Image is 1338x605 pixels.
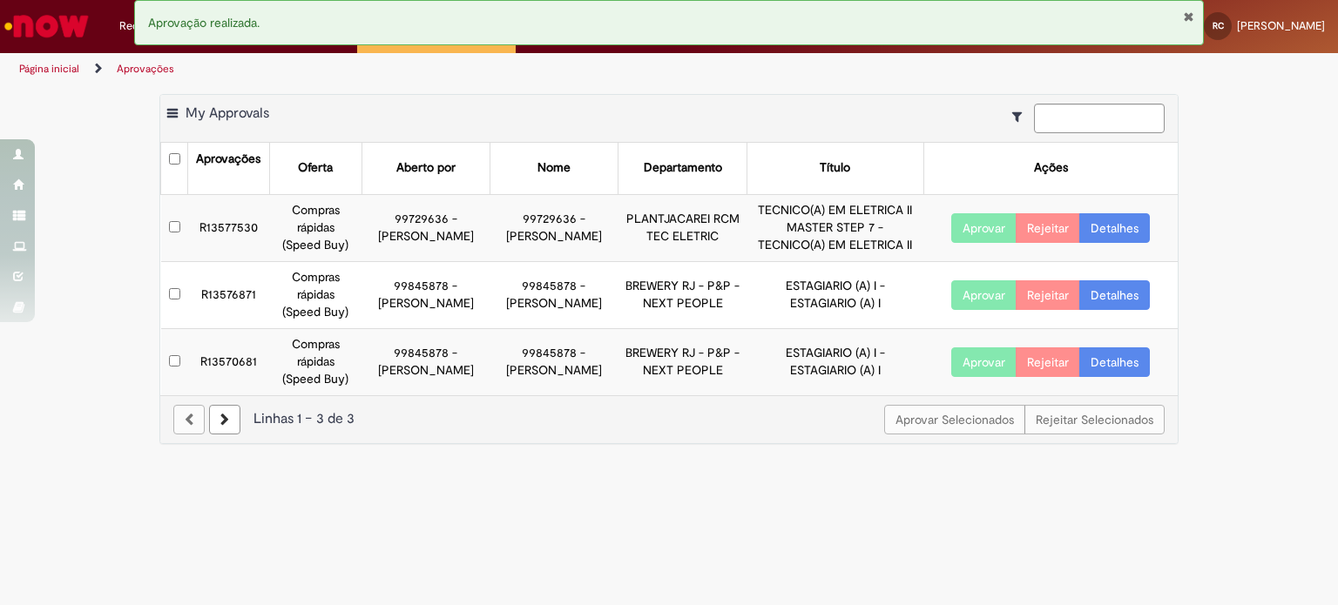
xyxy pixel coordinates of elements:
[148,15,260,30] span: Aprovação realizada.
[298,159,333,177] div: Oferta
[19,62,79,76] a: Página inicial
[362,261,490,328] td: 99845878 - [PERSON_NAME]
[618,194,747,261] td: PLANTJACAREI RCM TEC ELETRIC
[188,194,269,261] td: R13577530
[490,328,618,394] td: 99845878 - [PERSON_NAME]
[951,347,1017,377] button: Aprovar
[1079,213,1150,243] a: Detalhes
[618,261,747,328] td: BREWERY RJ - P&P - NEXT PEOPLE
[117,62,174,76] a: Aprovações
[1012,111,1031,123] i: Mostrar filtros para: Suas Solicitações
[1213,20,1224,31] span: RC
[362,194,490,261] td: 99729636 - [PERSON_NAME]
[269,194,362,261] td: Compras rápidas (Speed Buy)
[396,159,456,177] div: Aberto por
[196,151,260,168] div: Aprovações
[188,328,269,394] td: R13570681
[362,328,490,394] td: 99845878 - [PERSON_NAME]
[490,194,618,261] td: 99729636 - [PERSON_NAME]
[1079,280,1150,310] a: Detalhes
[2,9,91,44] img: ServiceNow
[618,328,747,394] td: BREWERY RJ - P&P - NEXT PEOPLE
[820,159,850,177] div: Título
[747,328,923,394] td: ESTAGIARIO (A) I - ESTAGIARIO (A) I
[1034,159,1068,177] div: Ações
[188,143,269,194] th: Aprovações
[951,280,1017,310] button: Aprovar
[186,104,269,122] span: My Approvals
[951,213,1017,243] button: Aprovar
[269,328,362,394] td: Compras rápidas (Speed Buy)
[747,261,923,328] td: ESTAGIARIO (A) I - ESTAGIARIO (A) I
[188,261,269,328] td: R13576871
[269,261,362,328] td: Compras rápidas (Speed Buy)
[173,409,1165,429] div: Linhas 1 − 3 de 3
[747,194,923,261] td: TECNICO(A) EM ELETRICA II MASTER STEP 7 - TECNICO(A) EM ELETRICA II
[1016,280,1080,310] button: Rejeitar
[1016,347,1080,377] button: Rejeitar
[119,17,180,35] span: Requisições
[490,261,618,328] td: 99845878 - [PERSON_NAME]
[1237,18,1325,33] span: [PERSON_NAME]
[1016,213,1080,243] button: Rejeitar
[1183,10,1194,24] button: Fechar Notificação
[1079,347,1150,377] a: Detalhes
[537,159,571,177] div: Nome
[13,53,879,85] ul: Trilhas de página
[644,159,722,177] div: Departamento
